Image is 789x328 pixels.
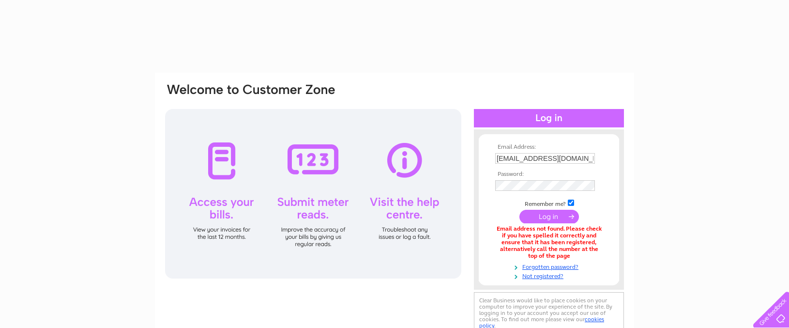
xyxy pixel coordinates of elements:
input: Submit [519,210,579,223]
a: Not registered? [495,271,605,280]
th: Email Address: [493,144,605,151]
div: Email address not found. Please check if you have spelled it correctly and ensure that it has bee... [495,226,603,259]
a: Forgotten password? [495,262,605,271]
th: Password: [493,171,605,178]
td: Remember me? [493,198,605,208]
